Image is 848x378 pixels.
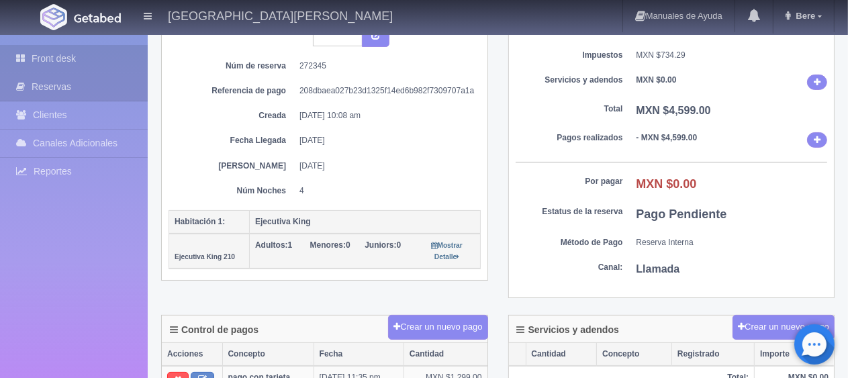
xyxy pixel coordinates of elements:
[637,50,828,61] dd: MXN $734.29
[516,176,623,187] dt: Por pagar
[162,343,222,366] th: Acciones
[255,240,292,250] span: 1
[40,4,67,30] img: Getabed
[637,105,711,116] b: MXN $4,599.00
[179,185,286,197] dt: Núm Noches
[179,60,286,72] dt: Núm de reserva
[365,240,401,250] span: 0
[516,262,623,273] dt: Canal:
[365,240,396,250] strong: Juniors:
[516,132,623,144] dt: Pagos realizados
[637,263,680,275] b: Llamada
[179,85,286,97] dt: Referencia de pago
[175,217,225,226] b: Habitación 1:
[432,242,463,261] small: Mostrar Detalle
[299,110,471,122] dd: [DATE] 10:08 am
[516,237,623,248] dt: Método de Pago
[255,240,288,250] strong: Adultos:
[388,315,487,340] button: Crear un nuevo pago
[168,7,393,23] h4: [GEOGRAPHIC_DATA][PERSON_NAME]
[175,253,235,261] small: Ejecutiva King 210
[432,240,463,261] a: Mostrar Detalle
[755,343,834,366] th: Importe
[299,185,471,197] dd: 4
[526,343,597,366] th: Cantidad
[516,103,623,115] dt: Total
[516,206,623,218] dt: Estatus de la reserva
[637,133,698,142] b: - MXN $4,599.00
[792,11,815,21] span: Bere
[516,50,623,61] dt: Impuestos
[310,240,350,250] span: 0
[299,60,471,72] dd: 272345
[597,343,672,366] th: Concepto
[637,237,828,248] dd: Reserva Interna
[310,240,346,250] strong: Menores:
[179,135,286,146] dt: Fecha Llegada
[517,325,619,335] h4: Servicios y adendos
[74,13,121,23] img: Getabed
[299,160,471,172] dd: [DATE]
[516,75,623,86] dt: Servicios y adendos
[179,110,286,122] dt: Creada
[637,177,697,191] b: MXN $0.00
[637,75,677,85] b: MXN $0.00
[671,343,754,366] th: Registrado
[404,343,487,366] th: Cantidad
[637,207,727,221] b: Pago Pendiente
[314,343,404,366] th: Fecha
[299,135,471,146] dd: [DATE]
[170,325,258,335] h4: Control de pagos
[733,315,835,340] button: Crear un nuevo cargo
[179,160,286,172] dt: [PERSON_NAME]
[222,343,314,366] th: Concepto
[299,85,471,97] dd: 208dbaea027b23d1325f14ed6b982f7309707a1a
[250,210,481,234] th: Ejecutiva King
